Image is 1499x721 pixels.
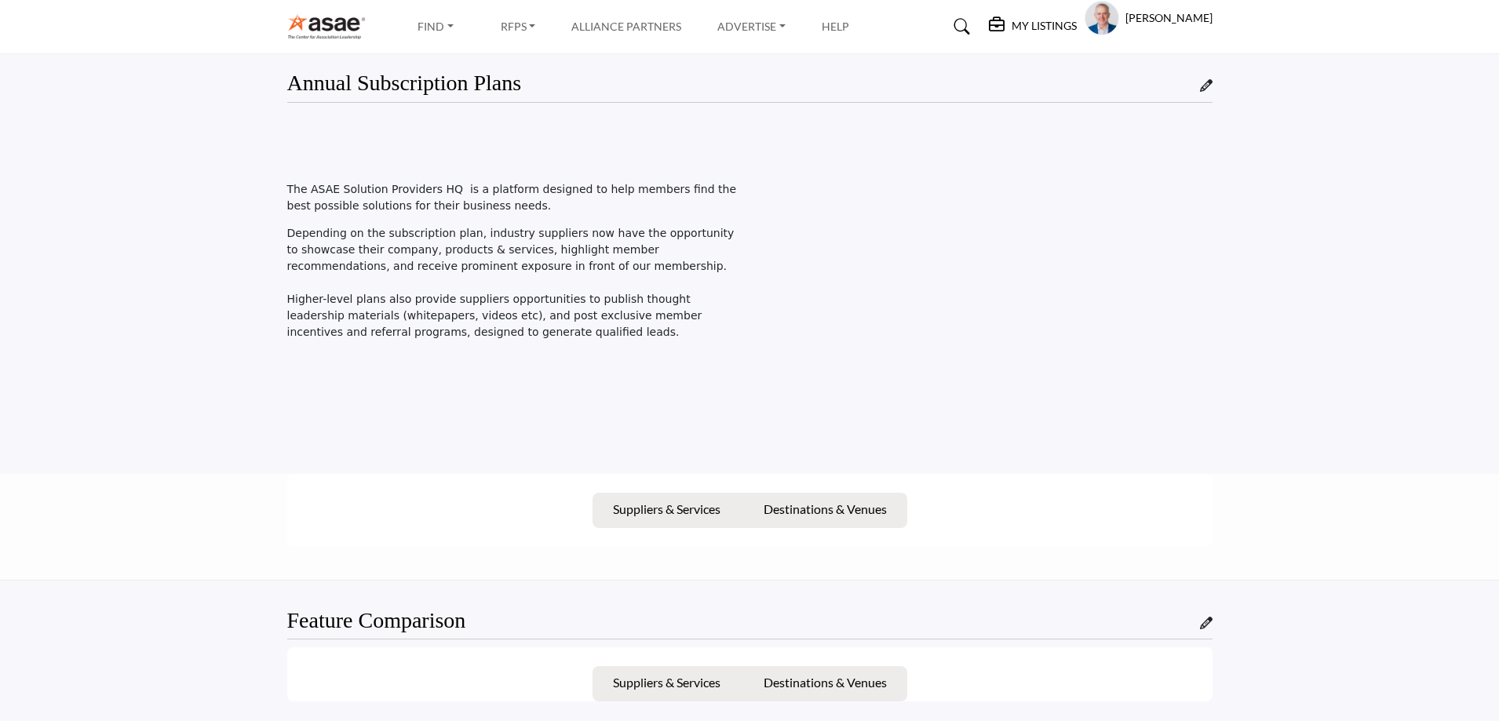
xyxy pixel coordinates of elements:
[939,14,980,39] a: Search
[490,16,547,38] a: RFPs
[822,20,849,33] a: Help
[613,673,720,692] p: Suppliers & Services
[287,181,742,214] p: The ASAE Solution Providers HQ is a platform designed to help members find the best possible solu...
[287,13,374,39] img: Site Logo
[593,666,741,702] button: Suppliers & Services
[706,16,797,38] a: Advertise
[1085,1,1119,35] button: Show hide supplier dropdown
[593,493,741,529] button: Suppliers & Services
[407,16,465,38] a: Find
[743,666,907,702] button: Destinations & Venues
[571,20,681,33] a: Alliance Partners
[764,500,887,519] p: Destinations & Venues
[287,225,742,340] p: Depending on the subscription plan, industry suppliers now have the opportunity to showcase their...
[1012,19,1077,33] h5: My Listings
[989,17,1077,36] div: My Listings
[758,181,1213,437] iframe: Master the ASAE Marketplace and Start by Claiming Your Listing
[1125,10,1213,26] h5: [PERSON_NAME]
[287,607,466,634] h2: Feature Comparison
[287,70,522,96] h2: Annual Subscription Plans
[613,500,720,519] p: Suppliers & Services
[743,493,907,529] button: Destinations & Venues
[764,673,887,692] p: Destinations & Venues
